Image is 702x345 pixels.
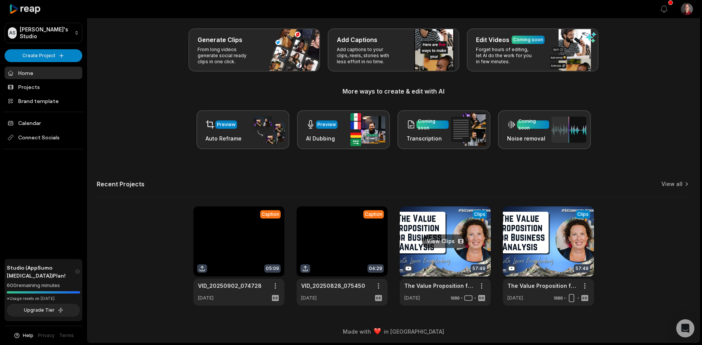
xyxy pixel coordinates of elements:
[13,332,33,339] button: Help
[5,95,82,107] a: Brand template
[20,26,71,40] p: [PERSON_NAME]'s Studio
[97,180,144,188] h2: Recent Projects
[250,115,285,145] img: auto_reframe.png
[217,121,236,128] div: Preview
[374,328,381,335] img: heart emoji
[476,35,509,44] h3: Edit Videos
[418,118,447,131] div: Coming soon
[507,282,577,290] a: The Value Proposition for Business Analysis with [PERSON_NAME]
[7,264,75,279] span: Studio (AppSumo [MEDICAL_DATA]) Plan!
[476,47,535,65] p: Forget hours of editing, let AI do the work for you in few minutes.
[337,35,377,44] h3: Add Captions
[5,67,82,79] a: Home
[5,131,82,144] span: Connect Socials
[7,296,80,301] div: *Usage resets on [DATE]
[306,134,338,142] h3: AI Dubbing
[513,36,543,43] div: Coming soon
[94,328,693,336] div: Made with in [GEOGRAPHIC_DATA]
[404,282,474,290] a: The Value Proposition for Business Analysis with [PERSON_NAME]
[407,134,449,142] h3: Transcription
[198,47,256,65] p: From long videos generate social ready clips in one click.
[337,47,396,65] p: Add captions to your clips, reels, stories with less effort in no time.
[507,134,549,142] h3: Noise removal
[451,113,486,146] img: transcription.png
[59,332,74,339] a: Terms
[661,180,683,188] a: View all
[5,49,82,62] button: Create Project
[301,282,365,290] a: VID_20250828_075450
[8,27,17,39] div: AS
[198,282,262,290] a: VID_20250902_074728
[676,319,694,337] div: Open Intercom Messenger
[551,117,586,143] img: noise_removal.png
[97,87,690,96] h3: More ways to create & edit with AI
[5,81,82,93] a: Projects
[518,118,548,131] div: Coming soon
[7,304,80,317] button: Upgrade Tier
[5,117,82,129] a: Calendar
[350,113,385,146] img: ai_dubbing.png
[38,332,55,339] a: Privacy
[317,121,336,128] div: Preview
[7,282,80,289] div: 600 remaining minutes
[198,35,242,44] h3: Generate Clips
[23,332,33,339] span: Help
[206,134,242,142] h3: Auto Reframe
